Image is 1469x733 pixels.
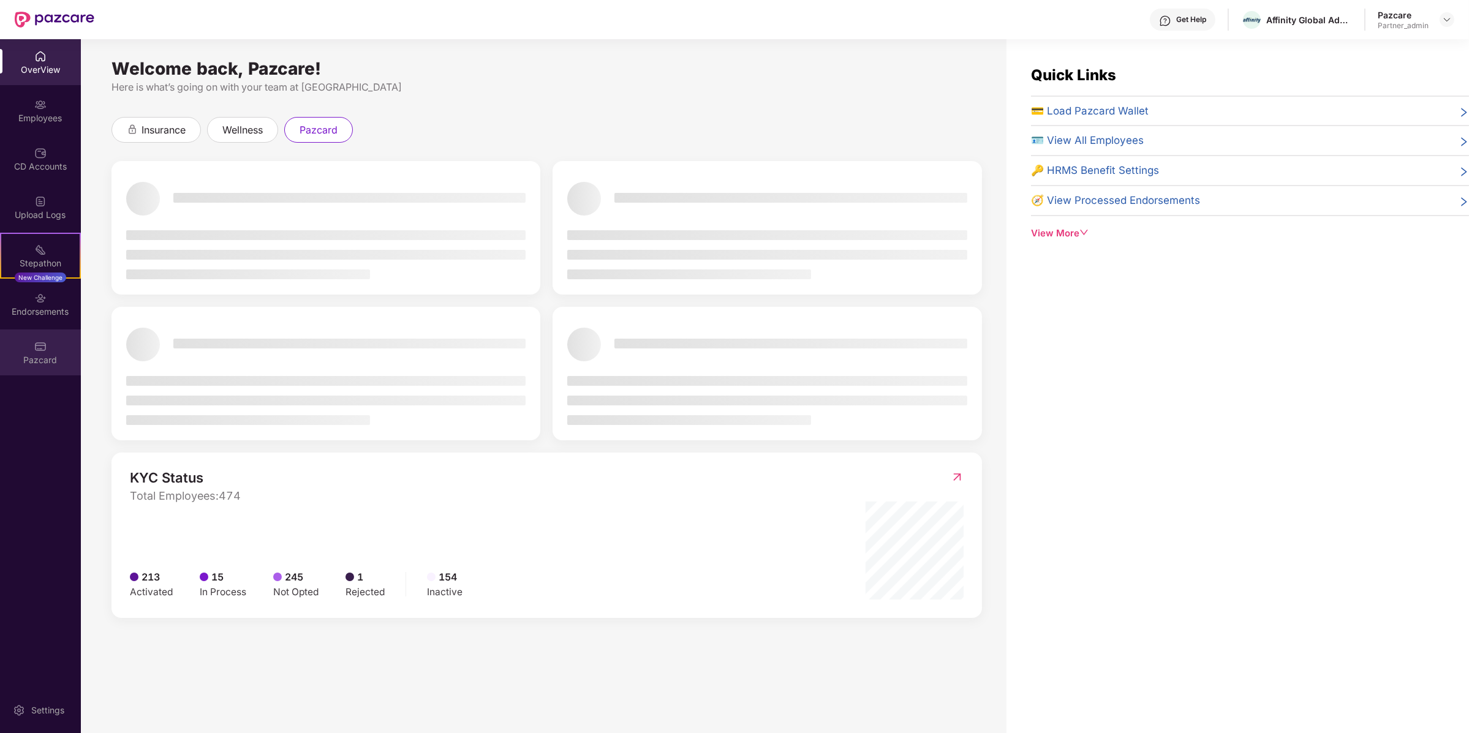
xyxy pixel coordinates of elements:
[142,122,186,138] span: insurance
[211,569,224,585] span: 15
[15,273,66,282] div: New Challenge
[28,704,68,716] div: Settings
[13,704,25,716] img: svg+xml;base64,PHN2ZyBpZD0iU2V0dGluZy0yMHgyMCIgeG1sbnM9Imh0dHA6Ly93d3cudzMub3JnLzIwMDAvc3ZnIiB3aW...
[111,64,982,73] div: Welcome back, Pazcare!
[285,569,303,585] span: 245
[34,147,47,159] img: svg+xml;base64,PHN2ZyBpZD0iQ0RfQWNjb3VudHMiIGRhdGEtbmFtZT0iQ0QgQWNjb3VudHMiIHhtbG5zPSJodHRwOi8vd3...
[1031,132,1144,149] span: 🪪 View All Employees
[1176,15,1206,24] div: Get Help
[439,569,457,585] span: 154
[357,569,363,585] span: 1
[1243,18,1261,23] img: affinity.png
[34,340,47,353] img: svg+xml;base64,PHN2ZyBpZD0iUGF6Y2FyZCIgeG1sbnM9Imh0dHA6Ly93d3cudzMub3JnLzIwMDAvc3ZnIiB3aWR0aD0iMj...
[130,491,241,502] span: Total Employees: 474
[1031,226,1469,241] div: View More
[1459,135,1469,149] span: right
[1159,15,1171,27] img: svg+xml;base64,PHN2ZyBpZD0iSGVscC0zMngzMiIgeG1sbnM9Imh0dHA6Ly93d3cudzMub3JnLzIwMDAvc3ZnIiB3aWR0aD...
[951,471,964,483] img: RedirectIcon
[34,50,47,62] img: svg+xml;base64,PHN2ZyBpZD0iSG9tZSIgeG1sbnM9Imh0dHA6Ly93d3cudzMub3JnLzIwMDAvc3ZnIiB3aWR0aD0iMjAiIG...
[222,122,263,138] span: wellness
[1,257,80,269] div: Stepathon
[130,471,241,484] span: KYC Status
[142,569,160,585] span: 213
[34,99,47,111] img: svg+xml;base64,PHN2ZyBpZD0iRW1wbG95ZWVzIiB4bWxucz0iaHR0cDovL3d3dy53My5vcmcvMjAwMC9zdmciIHdpZHRoPS...
[34,195,47,208] img: svg+xml;base64,PHN2ZyBpZD0iVXBsb2FkX0xvZ3MiIGRhdGEtbmFtZT0iVXBsb2FkIExvZ3MiIHhtbG5zPSJodHRwOi8vd3...
[1378,21,1429,31] div: Partner_admin
[427,585,463,600] div: Inactive
[1031,103,1149,119] span: 💳 Load Pazcard Wallet
[130,585,173,600] div: Activated
[1459,195,1469,209] span: right
[346,585,385,600] div: Rejected
[1031,66,1116,84] span: Quick Links
[1459,105,1469,119] span: right
[1079,228,1089,237] span: down
[1442,15,1452,24] img: svg+xml;base64,PHN2ZyBpZD0iRHJvcGRvd24tMzJ4MzIiIHhtbG5zPSJodHRwOi8vd3d3LnczLm9yZy8yMDAwL3N2ZyIgd2...
[111,80,982,95] div: Here is what’s going on with your team at [GEOGRAPHIC_DATA]
[1031,192,1200,209] span: 🧭 View Processed Endorsements
[200,585,246,600] div: In Process
[1031,162,1159,179] span: 🔑 HRMS Benefit Settings
[34,292,47,304] img: svg+xml;base64,PHN2ZyBpZD0iRW5kb3JzZW1lbnRzIiB4bWxucz0iaHR0cDovL3d3dy53My5vcmcvMjAwMC9zdmciIHdpZH...
[1378,9,1429,21] div: Pazcare
[34,244,47,256] img: svg+xml;base64,PHN2ZyB4bWxucz0iaHR0cDovL3d3dy53My5vcmcvMjAwMC9zdmciIHdpZHRoPSIyMSIgaGVpZ2h0PSIyMC...
[1459,165,1469,179] span: right
[273,585,319,600] div: Not Opted
[15,12,94,28] img: New Pazcare Logo
[300,122,338,138] span: pazcard
[1266,14,1352,26] div: Affinity Global Advertising Private Limited
[127,124,138,135] div: animation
